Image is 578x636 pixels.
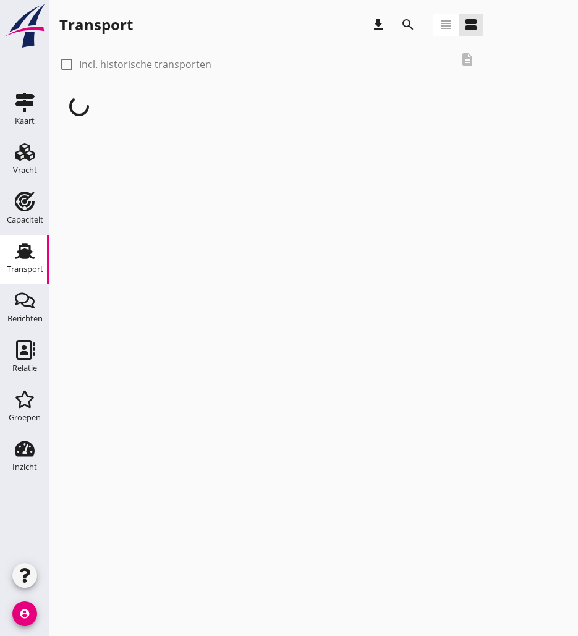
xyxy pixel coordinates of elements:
[13,166,37,174] div: Vracht
[79,58,211,70] label: Incl. historische transporten
[7,265,43,273] div: Transport
[12,601,37,626] i: account_circle
[7,315,43,323] div: Berichten
[371,17,386,32] i: download
[464,17,478,32] i: view_agenda
[9,413,41,422] div: Groepen
[15,117,35,125] div: Kaart
[12,364,37,372] div: Relatie
[401,17,415,32] i: search
[59,15,133,35] div: Transport
[7,216,43,224] div: Capaciteit
[12,463,37,471] div: Inzicht
[2,3,47,49] img: logo-small.a267ee39.svg
[438,17,453,32] i: view_headline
